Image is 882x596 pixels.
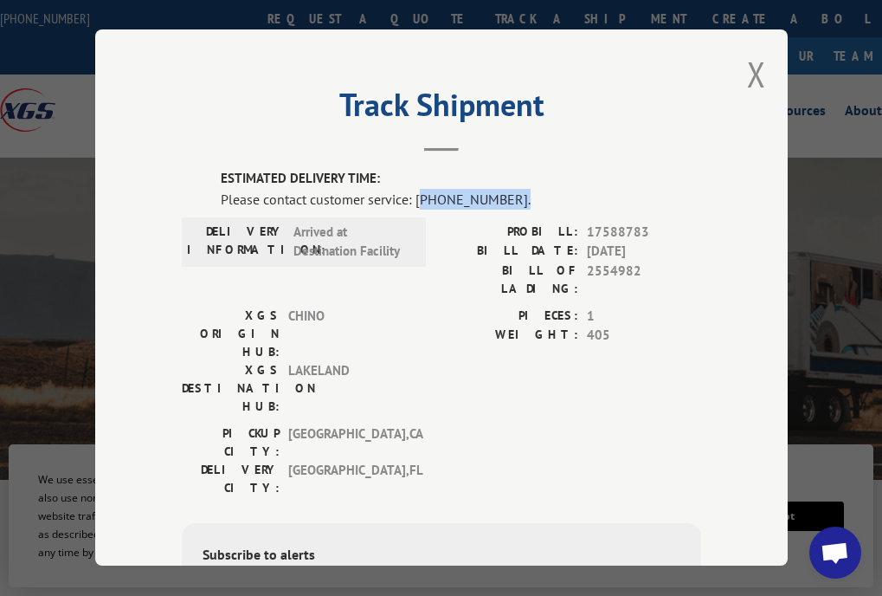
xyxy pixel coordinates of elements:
span: [DATE] [587,242,701,262]
span: 17588783 [587,223,701,243]
span: 405 [587,326,701,346]
div: Please contact customer service: [PHONE_NUMBER]. [221,189,701,210]
label: WEIGHT: [441,326,578,346]
label: ESTIMATED DELIVERY TIME: [221,169,701,189]
h2: Track Shipment [182,93,701,126]
button: Close modal [747,51,766,97]
span: 2554982 [587,262,701,298]
span: CHINO [288,307,405,361]
div: Subscribe to alerts [203,544,680,569]
div: Open chat [809,527,861,579]
label: BILL OF LADING: [441,262,578,298]
span: LAKELAND [288,361,405,416]
label: DELIVERY INFORMATION: [187,223,285,262]
label: XGS ORIGIN HUB: [182,307,280,361]
span: Arrived at Destination Facility [293,223,410,262]
label: XGS DESTINATION HUB: [182,361,280,416]
label: DELIVERY CITY: [182,461,280,497]
span: [GEOGRAPHIC_DATA] , CA [288,424,405,461]
span: 1 [587,307,701,327]
label: PROBILL: [441,223,578,243]
label: PIECES: [441,307,578,327]
span: [GEOGRAPHIC_DATA] , FL [288,461,405,497]
label: PICKUP CITY: [182,424,280,461]
label: BILL DATE: [441,242,578,262]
